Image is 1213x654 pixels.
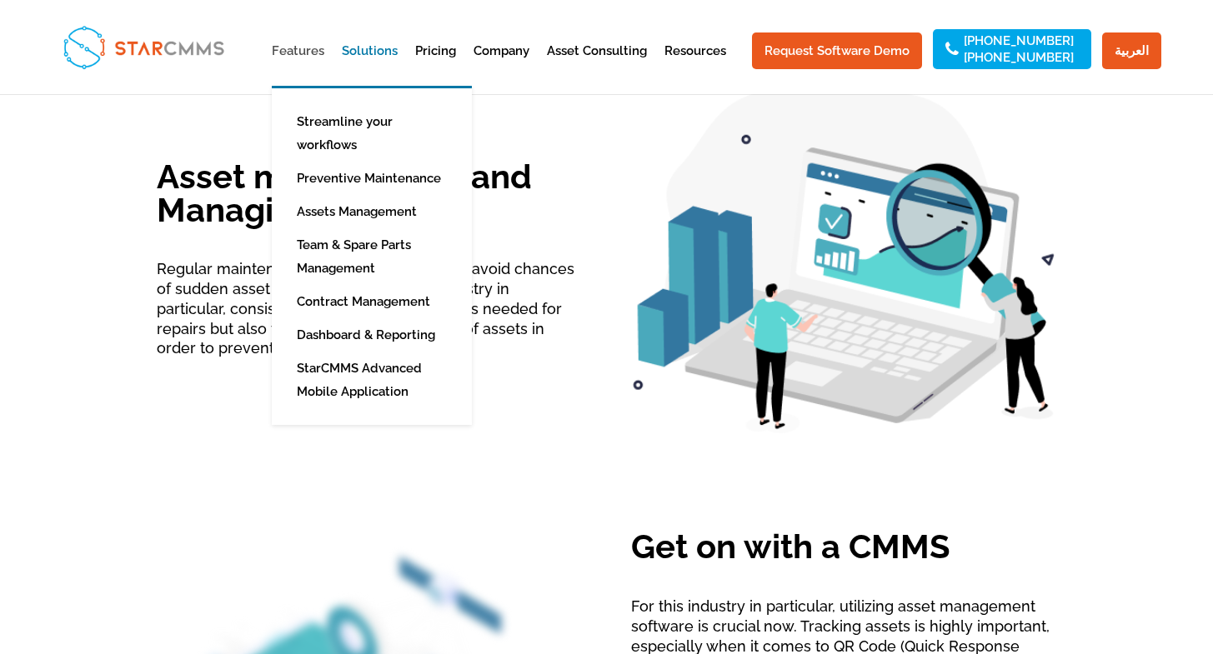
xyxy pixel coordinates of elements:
a: Solutions [342,45,398,86]
a: [PHONE_NUMBER] [964,35,1074,47]
a: Resources [664,45,726,86]
a: العربية [1102,32,1161,69]
a: Team & Spare Parts Management [288,228,480,285]
img: Mask Group-7 [631,86,1056,436]
iframe: Chat Widget [927,474,1213,654]
a: Asset Consulting [547,45,647,86]
h2: Asset maintenance and Managing Contract [157,160,582,235]
a: [PHONE_NUMBER] [964,52,1074,63]
a: Request Software Demo [752,32,922,69]
p: Regular maintenance is done proactively to avoid chances of sudden asset failure. In the telecom ... [157,259,582,358]
a: Features [272,45,324,86]
a: Assets Management [288,195,480,228]
img: StarCMMS [56,18,231,76]
a: Pricing [415,45,456,86]
a: Dashboard & Reporting [288,318,480,352]
a: Contract Management [288,285,480,318]
h2: Get on with a CMMS [631,530,1056,572]
a: Company [474,45,529,86]
a: Preventive Maintenance [288,162,480,195]
a: Streamline your workflows [288,105,480,162]
a: StarCMMS Advanced Mobile Application [288,352,480,408]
